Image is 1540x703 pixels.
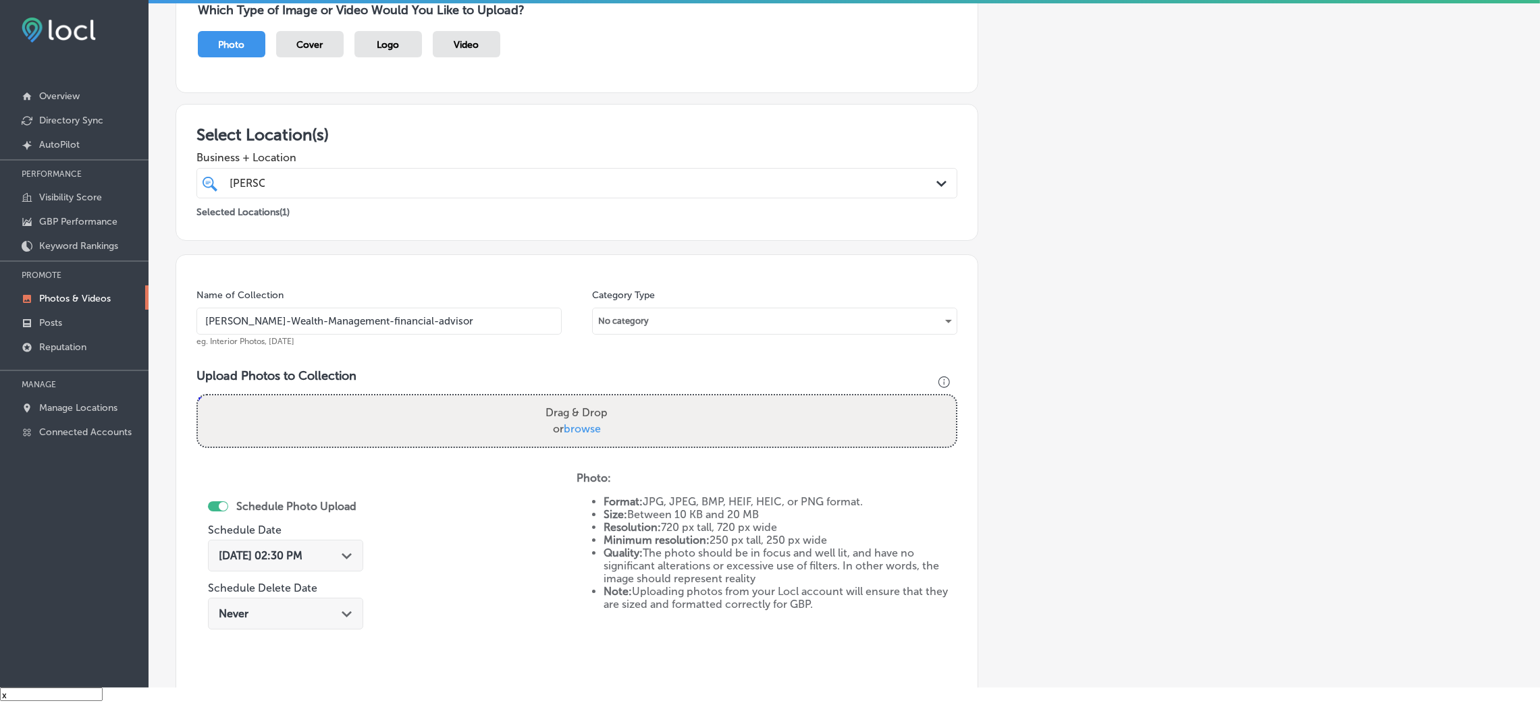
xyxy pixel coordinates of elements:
label: Schedule Delete Date [208,582,317,594]
strong: Photo: [577,472,611,484]
li: Between 10 KB and 20 MB [604,508,957,521]
span: Cover [297,39,323,51]
p: Keyword Rankings [39,240,118,252]
div: No category [593,310,957,332]
label: Drag & Drop or [540,399,613,443]
p: Photos & Videos [39,293,111,304]
p: Overview [39,90,80,102]
label: Name of Collection [196,289,284,301]
p: Visibility Score [39,192,102,203]
label: Category Type [592,289,655,301]
strong: Quality: [604,546,643,559]
li: 720 px tall, 720 px wide [604,521,957,534]
span: Logo [377,39,400,51]
p: Manage Locations [39,402,117,414]
span: Photo [219,39,245,51]
strong: Note: [604,585,632,598]
strong: Format: [604,495,643,508]
strong: Minimum resolution: [604,534,710,546]
span: Video [454,39,479,51]
h3: Upload Photos to Collection [196,368,957,383]
label: Schedule Date [208,524,282,536]
label: Schedule Photo Upload [236,500,356,513]
img: fda3e92497d09a02dc62c9cd864e3231.png [22,18,96,43]
span: [DATE] 02:30 PM [219,549,302,562]
p: AutoPilot [39,139,80,150]
strong: Size: [604,508,627,521]
li: 250 px tall, 250 px wide [604,534,957,546]
p: Selected Locations ( 1 ) [196,201,290,218]
p: Posts [39,317,62,329]
li: JPG, JPEG, BMP, HEIF, HEIC, or PNG format. [604,495,957,508]
h3: Which Type of Image or Video Would You Like to Upload? [198,3,956,18]
span: browse [564,422,601,435]
li: The photo should be in focus and well lit, and have no significant alterations or excessive use o... [604,546,957,585]
span: Never [219,607,248,620]
p: GBP Performance [39,216,117,227]
p: Reputation [39,341,86,353]
p: Connected Accounts [39,426,132,438]
h3: Select Location(s) [196,125,957,144]
span: eg. Interior Photos, [DATE] [196,337,294,346]
span: Business + Location [196,151,957,164]
p: Directory Sync [39,115,103,126]
input: Title [196,308,562,335]
strong: Resolution: [604,521,661,534]
li: Uploading photos from your Locl account will ensure that they are sized and formatted correctly f... [604,585,957,611]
